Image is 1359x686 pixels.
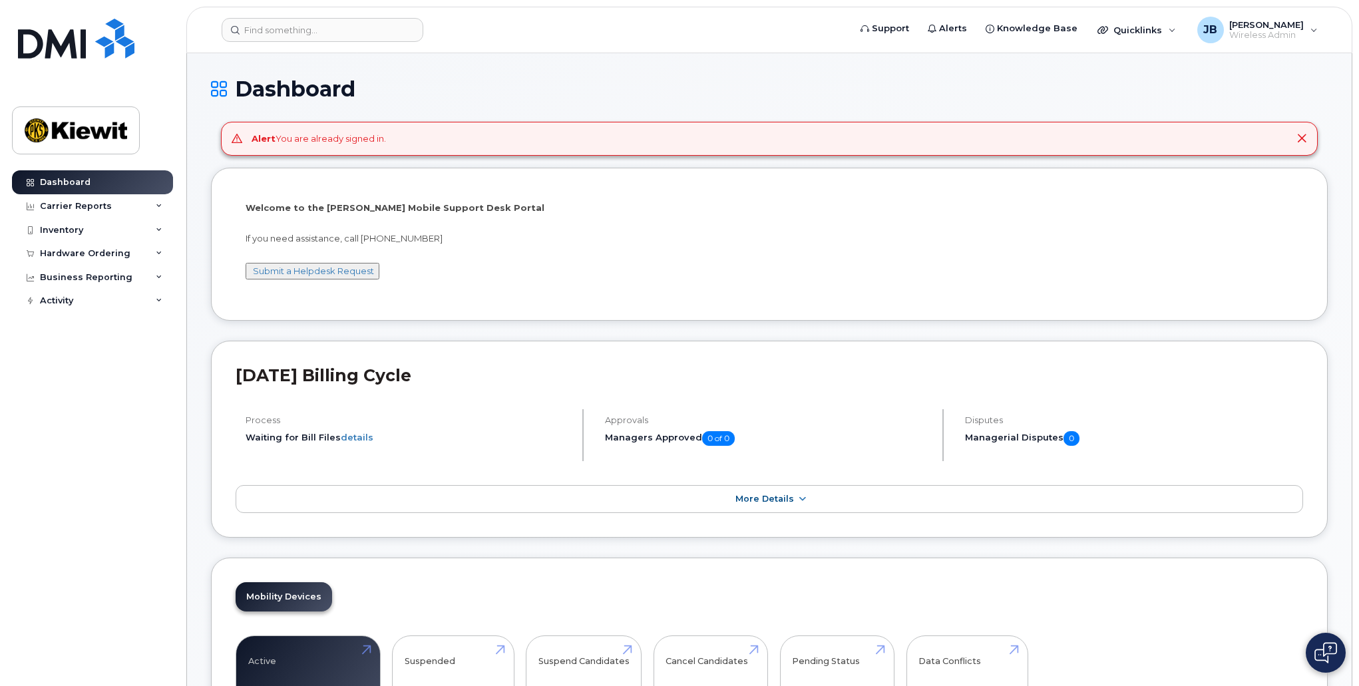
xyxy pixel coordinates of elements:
[702,431,735,446] span: 0 of 0
[246,263,379,279] button: Submit a Helpdesk Request
[246,202,1293,214] p: Welcome to the [PERSON_NAME] Mobile Support Desk Portal
[252,132,386,145] div: You are already signed in.
[246,232,1293,245] p: If you need assistance, call [PHONE_NUMBER]
[965,415,1303,425] h4: Disputes
[341,432,373,442] a: details
[252,133,276,144] strong: Alert
[236,582,332,611] a: Mobility Devices
[605,431,930,446] h5: Managers Approved
[605,415,930,425] h4: Approvals
[735,494,794,504] span: More Details
[236,365,1303,385] h2: [DATE] Billing Cycle
[211,77,1328,100] h1: Dashboard
[246,415,571,425] h4: Process
[1314,642,1337,663] img: Open chat
[965,431,1303,446] h5: Managerial Disputes
[253,265,374,276] a: Submit a Helpdesk Request
[1064,431,1079,446] span: 0
[246,431,571,444] li: Waiting for Bill Files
